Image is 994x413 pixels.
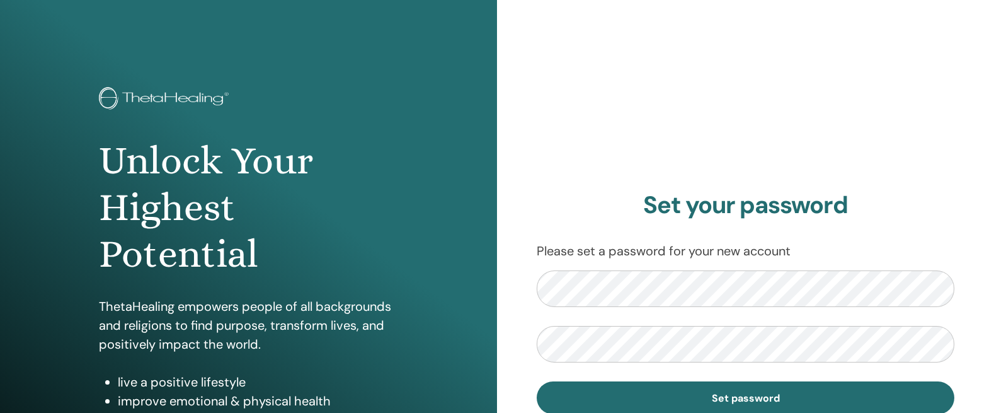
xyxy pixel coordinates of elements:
[712,392,780,405] span: Set password
[118,373,399,392] li: live a positive lifestyle
[537,241,954,260] p: Please set a password for your new account
[99,137,399,278] h1: Unlock Your Highest Potential
[118,392,399,410] li: improve emotional & physical health
[537,191,954,220] h2: Set your password
[99,297,399,354] p: ThetaHealing empowers people of all backgrounds and religions to find purpose, transform lives, a...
